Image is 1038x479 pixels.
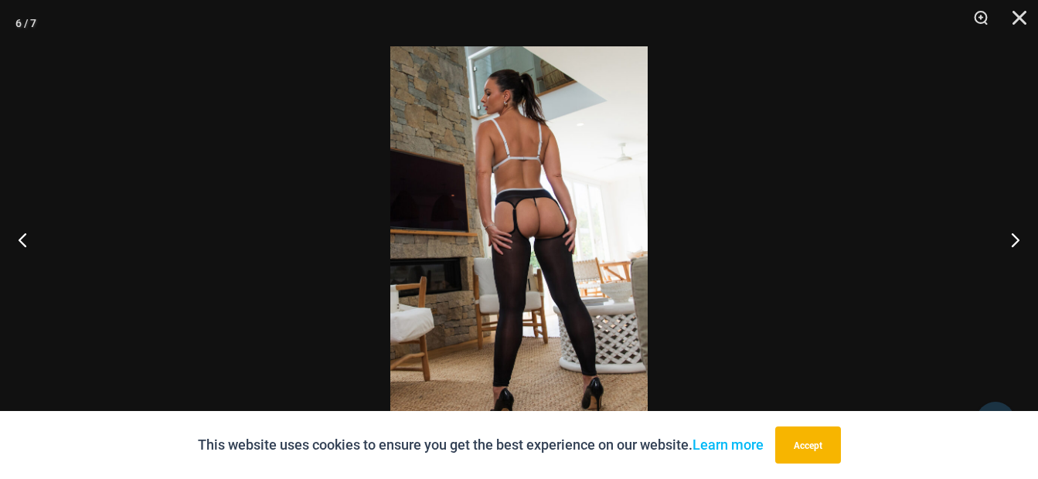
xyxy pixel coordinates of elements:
button: Accept [775,426,841,464]
div: 6 / 7 [15,12,36,35]
img: Electric Illusion Noir 1521 Bra 611 Micro 552 Tights 08 [390,46,648,433]
a: Learn more [693,437,764,453]
button: Next [980,201,1038,278]
p: This website uses cookies to ensure you get the best experience on our website. [198,433,764,457]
